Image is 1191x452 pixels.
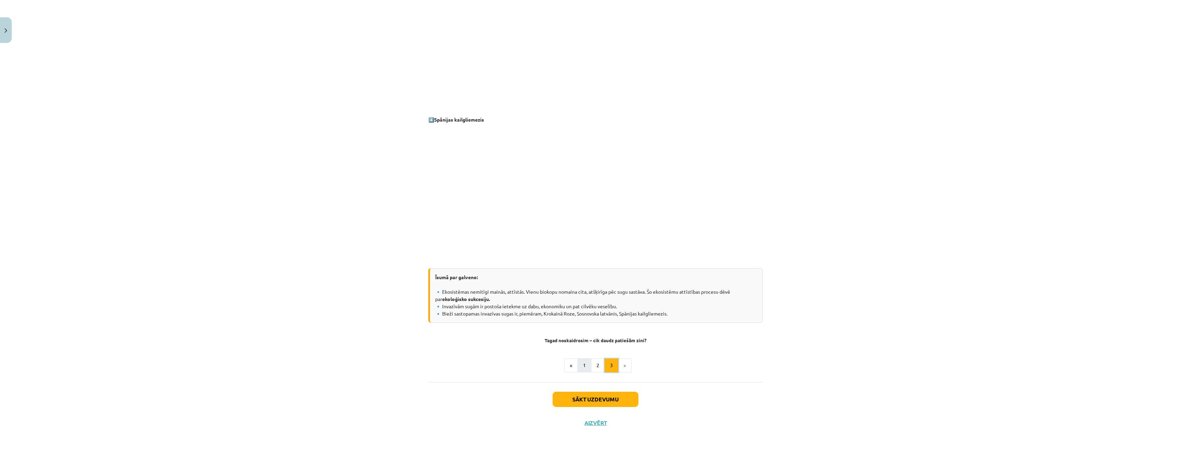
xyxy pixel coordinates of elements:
nav: Page navigation example [428,358,763,372]
img: icon-close-lesson-0947bae3869378f0d4975bcd49f059093ad1ed9edebbc8119c70593378902aed.svg [5,28,7,33]
b: Īsumā par galveno: [435,274,478,280]
strong: Spānijas kailgliemezis [434,116,484,123]
div: 🔹 Ekosistēmas nemitīgi mainās, attīstās. Vienu biokopu nomaina cita, atšķirīga pēc sugu sastāva. ... [428,268,763,323]
b: ekoloģisko sukcesiju. [442,296,490,302]
button: « [564,358,578,372]
p: 4️⃣ [428,109,763,123]
button: Sākt uzdevumu [553,392,638,407]
button: 1 [577,358,591,372]
button: Aizvērt [582,419,609,426]
strong: Tagad noskaidrosim – cik daudz patiešām zini? [545,337,646,343]
button: 2 [591,358,605,372]
button: 3 [605,358,618,372]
